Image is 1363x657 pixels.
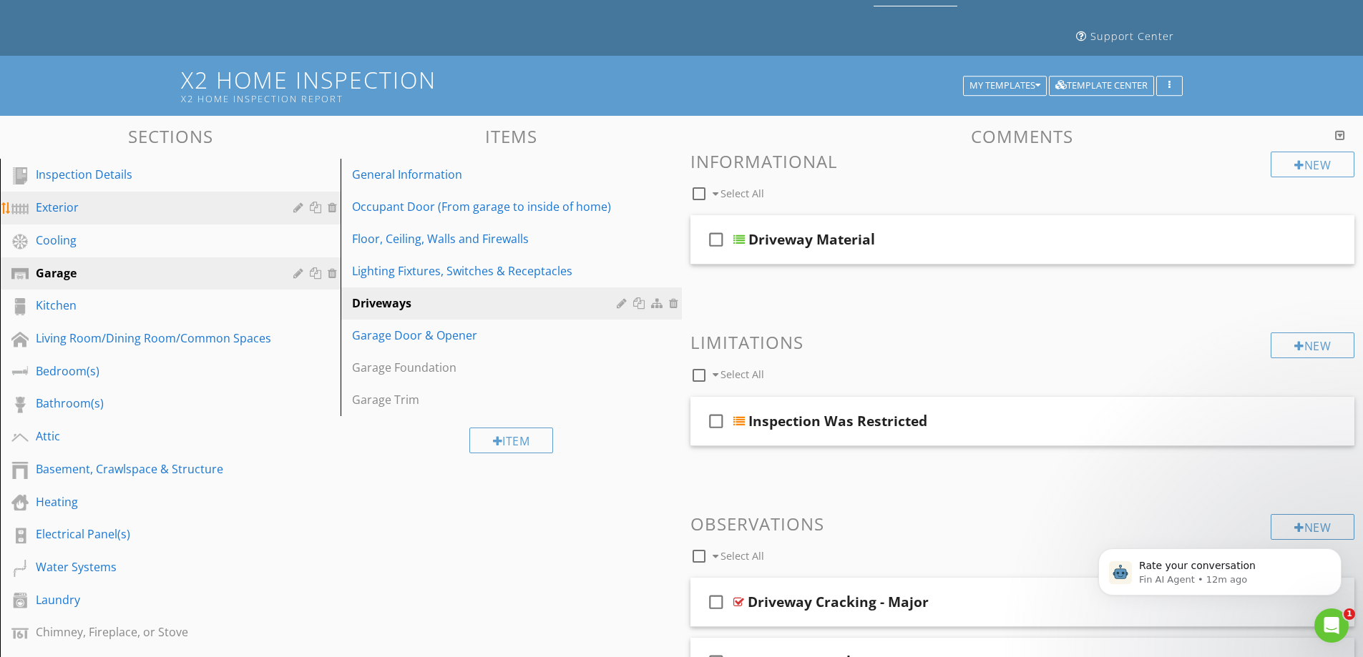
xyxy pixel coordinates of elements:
h3: Items [341,127,681,146]
div: Living Room/Dining Room/Common Spaces [36,330,273,347]
div: Driveway Cracking - Major [748,593,929,611]
h3: Observations [690,514,1355,533]
i: check_box_outline_blank [705,404,728,438]
div: Laundry [36,591,273,608]
span: Select All [720,367,764,381]
div: Garage Trim [352,391,620,408]
button: Template Center [1049,76,1154,96]
div: Driveway Material [748,231,875,248]
h3: Informational [690,152,1355,171]
h3: Limitations [690,332,1355,352]
div: Bathroom(s) [36,395,273,412]
i: check_box_outline_blank [705,222,728,257]
i: check_box_outline_blank [705,585,728,619]
div: Exterior [36,199,273,216]
iframe: Intercom notifications message [1077,518,1363,618]
div: Water Systems [36,558,273,576]
div: Chimney, Fireplace, or Stove [36,623,273,641]
div: Attic [36,428,273,445]
div: My Templates [969,81,1040,91]
div: Lighting Fixtures, Switches & Receptacles [352,262,620,280]
span: Select All [720,549,764,563]
div: Garage Foundation [352,359,620,376]
div: Electrical Panel(s) [36,525,273,543]
a: Template Center [1049,78,1154,91]
div: Basement, Crawlspace & Structure [36,460,273,478]
div: Support Center [1090,29,1174,43]
div: Item [469,428,554,453]
div: Driveways [352,295,620,312]
div: New [1271,152,1354,177]
span: 1 [1344,608,1355,620]
a: Support Center [1070,24,1180,50]
div: General Information [352,166,620,183]
div: Inspection Details [36,166,273,183]
div: New [1271,332,1354,358]
button: My Templates [963,76,1047,96]
h1: X2 Home Inspection [181,67,1183,104]
div: Template Center [1055,81,1148,91]
h3: Comments [690,127,1355,146]
div: Heating [36,493,273,510]
div: Floor, Ceiling, Walls and Firewalls [352,230,620,247]
div: Kitchen [36,297,273,314]
div: Garage [36,265,273,282]
div: Inspection Was Restricted [748,413,927,430]
div: Garage Door & Opener [352,327,620,344]
div: Bedroom(s) [36,362,273,380]
span: Select All [720,187,764,200]
div: Occupant Door (From garage to inside of home) [352,198,620,215]
div: X2 Home Inspection Report [181,93,968,104]
div: New [1271,514,1354,540]
iframe: Intercom live chat [1314,608,1349,643]
div: Cooling [36,232,273,249]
